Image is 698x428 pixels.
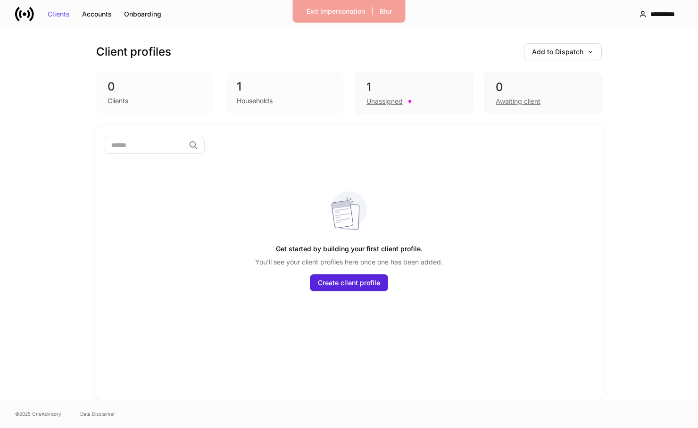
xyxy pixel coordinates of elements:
div: 0 [496,80,590,95]
div: Exit Impersonation [307,8,365,15]
a: Data Disclaimer [80,410,115,418]
div: Clients [48,11,70,17]
h5: Get started by building your first client profile. [276,240,423,257]
div: Onboarding [124,11,161,17]
div: 1 [366,80,461,95]
div: Accounts [82,11,112,17]
button: Blur [374,4,398,19]
button: Create client profile [310,274,388,291]
div: 0 [108,79,203,94]
div: Add to Dispatch [532,49,594,55]
div: Awaiting client [496,97,540,106]
button: Exit Impersonation [300,4,371,19]
span: © 2025 OneAdvisory [15,410,61,418]
button: Clients [42,7,76,22]
button: Onboarding [118,7,167,22]
div: Blur [380,8,392,15]
p: You'll see your client profiles here once one has been added. [255,257,443,267]
div: Unassigned [366,97,403,106]
div: Clients [108,96,128,106]
div: 1Unassigned [355,72,473,114]
h3: Client profiles [96,44,171,59]
div: Households [237,96,273,106]
button: Add to Dispatch [524,43,602,60]
div: Create client profile [318,280,380,286]
div: 0Awaiting client [484,72,602,114]
div: 1 [237,79,332,94]
button: Accounts [76,7,118,22]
